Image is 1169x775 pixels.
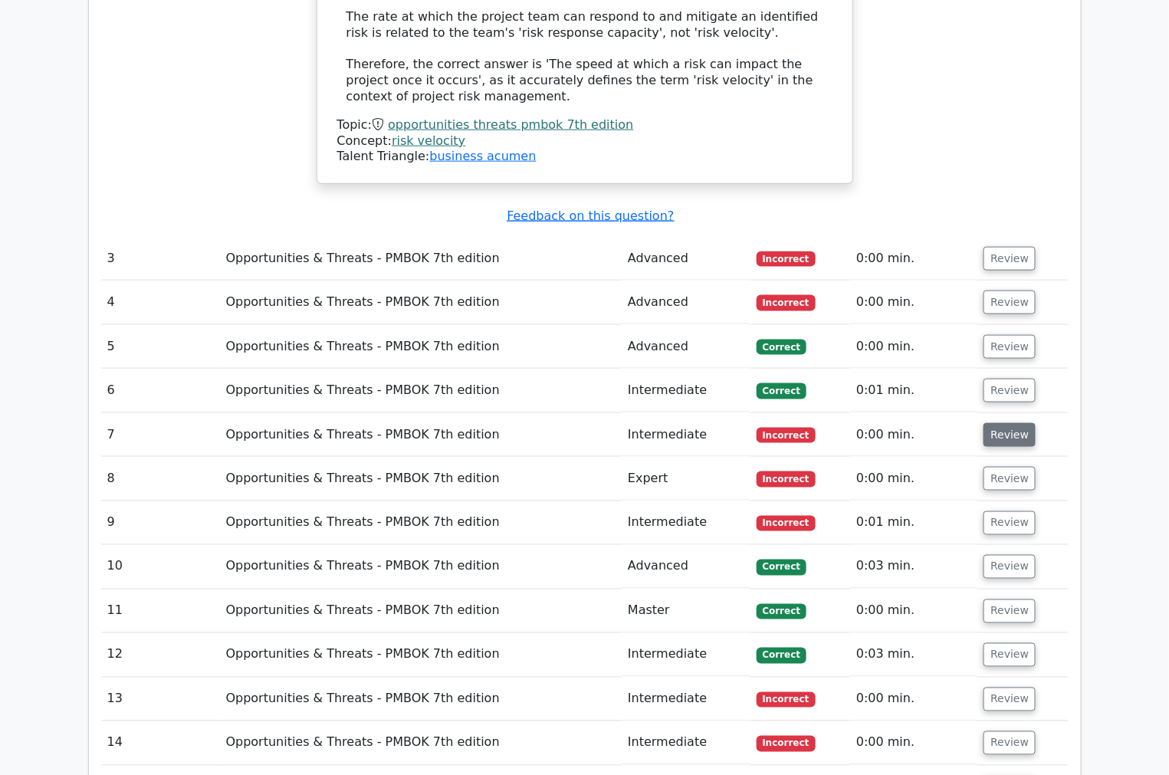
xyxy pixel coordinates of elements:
[983,511,1036,535] button: Review
[757,736,816,751] span: Incorrect
[850,678,977,721] td: 0:00 min.
[850,501,977,545] td: 0:01 min.
[101,589,220,633] td: 11
[622,281,750,324] td: Advanced
[101,413,220,457] td: 7
[220,501,622,545] td: Opportunities & Threats - PMBOK 7th edition
[220,457,622,501] td: Opportunities & Threats - PMBOK 7th edition
[429,149,536,163] a: business acumen
[622,678,750,721] td: Intermediate
[850,721,977,765] td: 0:00 min.
[850,237,977,281] td: 0:00 min.
[220,678,622,721] td: Opportunities & Threats - PMBOK 7th edition
[622,237,750,281] td: Advanced
[622,589,750,633] td: Master
[983,731,1036,755] button: Review
[220,325,622,369] td: Opportunities & Threats - PMBOK 7th edition
[983,379,1036,402] button: Review
[850,413,977,457] td: 0:00 min.
[101,721,220,765] td: 14
[757,560,806,575] span: Correct
[983,423,1036,447] button: Review
[101,237,220,281] td: 3
[757,295,816,310] span: Incorrect
[757,383,806,399] span: Correct
[337,133,832,149] div: Concept:
[622,369,750,412] td: Intermediate
[983,467,1036,491] button: Review
[101,281,220,324] td: 4
[757,340,806,355] span: Correct
[983,599,1036,623] button: Review
[983,643,1036,667] button: Review
[507,209,674,223] a: Feedback on this question?
[757,428,816,443] span: Incorrect
[757,648,806,663] span: Correct
[850,633,977,677] td: 0:03 min.
[757,471,816,487] span: Incorrect
[101,369,220,412] td: 6
[757,251,816,267] span: Incorrect
[101,545,220,589] td: 10
[622,721,750,765] td: Intermediate
[622,325,750,369] td: Advanced
[220,413,622,457] td: Opportunities & Threats - PMBOK 7th edition
[220,369,622,412] td: Opportunities & Threats - PMBOK 7th edition
[220,545,622,589] td: Opportunities & Threats - PMBOK 7th edition
[101,325,220,369] td: 5
[388,117,633,132] a: opportunities threats pmbok 7th edition
[622,545,750,589] td: Advanced
[622,501,750,545] td: Intermediate
[392,133,465,148] a: risk velocity
[220,721,622,765] td: Opportunities & Threats - PMBOK 7th edition
[337,117,832,133] div: Topic:
[101,633,220,677] td: 12
[101,501,220,545] td: 9
[983,247,1036,271] button: Review
[220,281,622,324] td: Opportunities & Threats - PMBOK 7th edition
[101,678,220,721] td: 13
[757,692,816,708] span: Incorrect
[622,457,750,501] td: Expert
[983,291,1036,314] button: Review
[850,369,977,412] td: 0:01 min.
[337,117,832,165] div: Talent Triangle:
[220,237,622,281] td: Opportunities & Threats - PMBOK 7th edition
[622,413,750,457] td: Intermediate
[101,457,220,501] td: 8
[220,633,622,677] td: Opportunities & Threats - PMBOK 7th edition
[983,335,1036,359] button: Review
[850,589,977,633] td: 0:00 min.
[850,457,977,501] td: 0:00 min.
[850,545,977,589] td: 0:03 min.
[220,589,622,633] td: Opportunities & Threats - PMBOK 7th edition
[983,555,1036,579] button: Review
[983,688,1036,711] button: Review
[757,516,816,531] span: Incorrect
[850,281,977,324] td: 0:00 min.
[622,633,750,677] td: Intermediate
[850,325,977,369] td: 0:00 min.
[757,604,806,619] span: Correct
